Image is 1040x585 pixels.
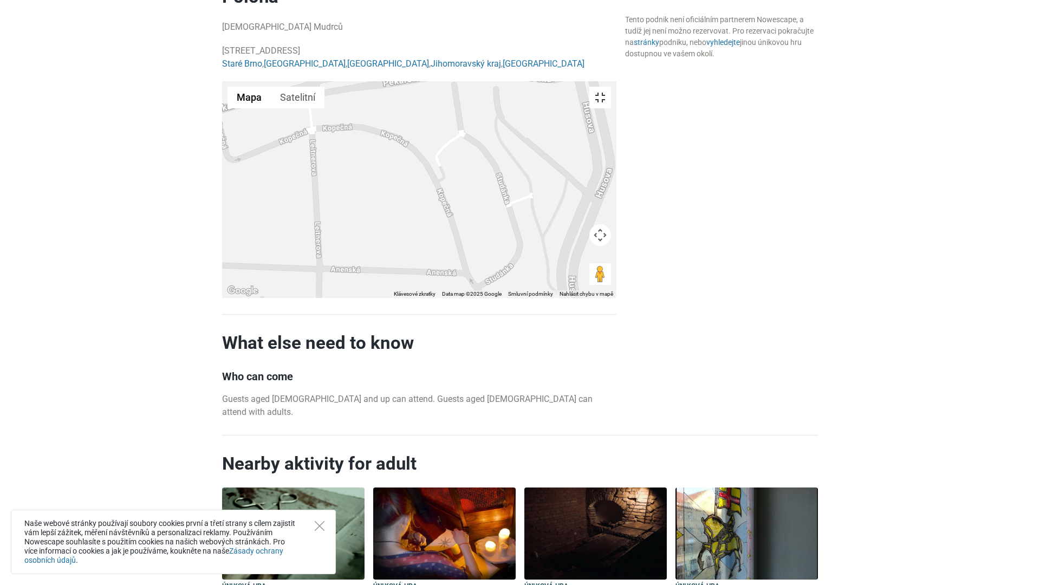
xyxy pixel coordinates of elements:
a: Jihomoravský kraj [431,58,501,69]
a: Smluvní podmínky (otevře se na nové kartě) [508,291,553,297]
button: Zobrazit mapu s ulicemi [227,87,271,108]
button: Close [315,521,324,531]
img: Google [225,284,261,298]
button: Zobrazit satelitní snímky [271,87,324,108]
p: Guests aged [DEMOGRAPHIC_DATA] and up can attend. Guests aged [DEMOGRAPHIC_DATA] can attend with ... [222,393,616,419]
span: Data map ©2025 Google [442,291,502,297]
a: vyhledejte [706,38,740,47]
a: Nahlásit chybu v mapě [560,291,613,297]
p: [STREET_ADDRESS] , , , , [222,44,616,70]
button: Přetažením panáčka na mapu otevřete Street View [589,263,611,285]
h2: Nearby aktivity for adult [222,453,818,474]
a: [GEOGRAPHIC_DATA] [264,58,346,69]
a: Otevřít tuto oblast v Mapách Google (otevře nové okno) [225,284,261,298]
button: Přepnout zobrazení na celou obrazovku [589,87,611,108]
button: Ovládání kamery na mapě [589,224,611,246]
a: [GEOGRAPHIC_DATA] [347,58,429,69]
h3: Who can come [222,370,616,383]
div: Tento podnik není oficiálním partnerem Nowescape, a tudíž jej není možno rezervovat. Pro rezervac... [625,14,818,60]
button: Klávesové zkratky [394,290,435,298]
h2: What else need to know [222,332,616,354]
div: Naše webové stránky používají soubory cookies první a třetí strany s cílem zajistit vám lepší záž... [11,510,336,574]
a: Zásady ochrany osobních údajů [24,547,283,564]
a: stránky [634,38,659,47]
a: [GEOGRAPHIC_DATA] [503,58,584,69]
p: [DEMOGRAPHIC_DATA] Mudrců [222,21,616,34]
a: Staré Brno [222,58,262,69]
